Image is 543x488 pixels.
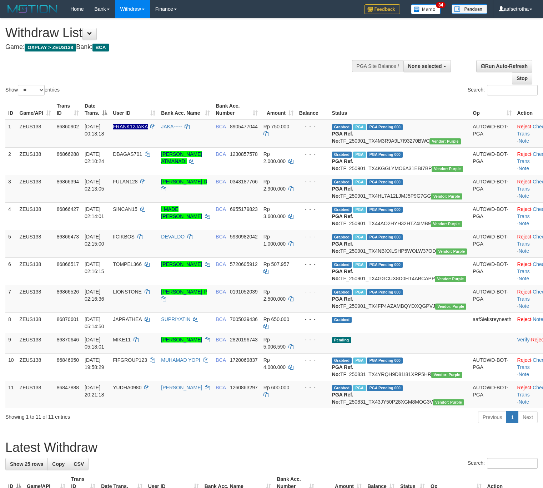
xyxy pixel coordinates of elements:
[263,289,286,302] span: Rp 2.500.000
[329,175,470,202] td: TF_250901_TX4HL7A12LJMJ5P9G7GG
[216,261,226,267] span: BCA
[5,4,60,14] img: MOTION_logo.png
[5,230,17,257] td: 5
[230,316,258,322] span: Copy 7005039436 to clipboard
[332,289,352,295] span: Grabbed
[353,289,366,295] span: Marked by aafpengsreynich
[158,99,213,120] th: Bank Acc. Name: activate to sort column ascending
[85,337,104,350] span: [DATE] 05:18:01
[353,124,366,130] span: Marked by aafpengsreynich
[82,99,110,120] th: Date Trans.: activate to sort column descending
[17,120,54,148] td: ZEUS138
[518,303,529,309] a: Note
[161,385,202,390] a: [PERSON_NAME]
[230,385,258,390] span: Copy 1260863297 to clipboard
[367,179,403,185] span: PGA Pending
[113,289,142,295] span: LIONSTONE
[263,357,286,370] span: Rp 4.000.000
[332,186,353,199] b: PGA Ref. No:
[230,234,258,240] span: Copy 5930982042 to clipboard
[25,44,76,51] span: OXPLAY > ZEUS138
[367,358,403,364] span: PGA Pending
[216,289,226,295] span: BCA
[161,337,202,342] a: [PERSON_NAME]
[518,371,529,377] a: Note
[10,461,43,467] span: Show 25 rows
[332,234,352,240] span: Grabbed
[518,411,538,423] a: Next
[436,248,467,255] span: Vendor URL: https://trx4.1velocity.biz
[517,316,532,322] a: Reject
[518,166,529,171] a: Note
[216,316,226,322] span: BCA
[332,213,353,226] b: PGA Ref. No:
[54,99,82,120] th: Trans ID: activate to sort column ascending
[329,353,470,381] td: TF_250831_TX4YRQH9D81I81XRP5HR
[299,288,326,295] div: - - -
[5,257,17,285] td: 6
[332,392,353,405] b: PGA Ref. No:
[470,285,514,312] td: AUTOWD-BOT-PGA
[452,4,487,14] img: panduan.png
[113,357,147,363] span: FIFGROUP123
[85,316,104,329] span: [DATE] 05:14:50
[57,151,79,157] span: 86866288
[57,385,79,390] span: 86847888
[57,261,79,267] span: 86866517
[216,179,226,184] span: BCA
[470,312,514,333] td: aafSieksreyneath
[230,337,258,342] span: Copy 2820196743 to clipboard
[5,85,60,95] label: Show entries
[110,99,158,120] th: User ID: activate to sort column ascending
[263,316,289,322] span: Rp 650.000
[411,4,441,14] img: Button%20Memo.svg
[517,234,532,240] a: Reject
[85,206,104,219] span: [DATE] 02:14:01
[367,124,403,130] span: PGA Pending
[230,289,258,295] span: Copy 0191052039 to clipboard
[470,381,514,408] td: AUTOWD-BOT-PGA
[5,333,17,353] td: 9
[161,357,200,363] a: MUHAMAD YOPI
[113,261,142,267] span: TOMPEL366
[518,276,529,281] a: Note
[57,337,79,342] span: 86870646
[85,385,104,398] span: [DATE] 20:21:18
[216,357,226,363] span: BCA
[17,333,54,353] td: ZEUS138
[470,99,514,120] th: Op: activate to sort column ascending
[367,385,403,391] span: PGA Pending
[5,353,17,381] td: 10
[5,120,17,148] td: 1
[429,138,461,144] span: Vendor URL: https://trx4.1velocity.biz
[5,147,17,175] td: 2
[69,458,89,470] a: CSV
[113,385,141,390] span: YUDHA0980
[470,202,514,230] td: AUTOWD-BOT-PGA
[85,124,104,137] span: [DATE] 00:18:18
[512,72,532,84] a: Stop
[517,337,530,342] a: Verify
[478,411,507,423] a: Previous
[161,316,190,322] a: SUPRIYATIN
[216,234,226,240] span: BCA
[432,166,463,172] span: Vendor URL: https://trx4.1velocity.biz
[517,385,532,390] a: Reject
[332,358,352,364] span: Grabbed
[299,178,326,185] div: - - -
[5,175,17,202] td: 3
[332,131,353,144] b: PGA Ref. No:
[296,99,329,120] th: Balance
[17,257,54,285] td: ZEUS138
[329,99,470,120] th: Status
[230,261,258,267] span: Copy 5720605912 to clipboard
[263,337,286,350] span: Rp 5.006.590
[332,385,352,391] span: Grabbed
[517,261,532,267] a: Reject
[329,257,470,285] td: TF_250901_TX4GGCUX8D0HT4ABCAPP
[263,179,286,192] span: Rp 2.900.000
[5,99,17,120] th: ID
[18,85,45,95] select: Showentries
[57,357,79,363] span: 86846950
[431,221,462,227] span: Vendor URL: https://trx4.1velocity.biz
